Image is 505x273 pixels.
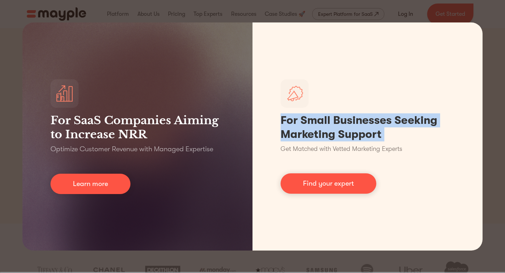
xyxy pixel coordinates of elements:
[281,113,454,141] h1: For Small Businesses Seeking Marketing Support
[50,113,224,141] h3: For SaaS Companies Aiming to Increase NRR
[281,173,376,194] a: Find your expert
[50,144,213,154] p: Optimize Customer Revenue with Managed Expertise
[281,144,402,154] p: Get Matched with Vetted Marketing Experts
[50,174,130,194] a: Learn more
